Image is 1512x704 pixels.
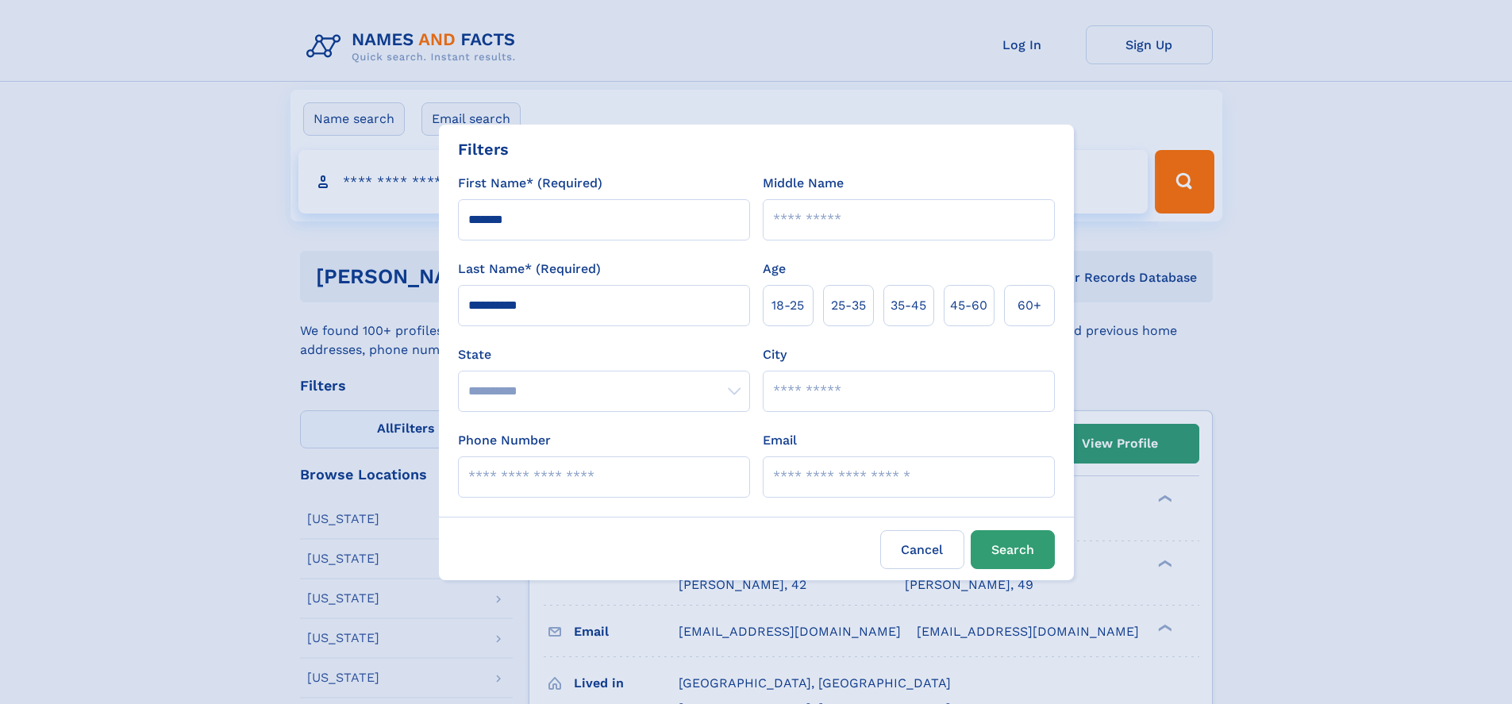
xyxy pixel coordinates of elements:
label: City [763,345,787,364]
label: Middle Name [763,174,844,193]
label: Last Name* (Required) [458,260,601,279]
label: Age [763,260,786,279]
span: 45‑60 [950,296,987,315]
span: 25‑35 [831,296,866,315]
label: Phone Number [458,431,551,450]
button: Search [971,530,1055,569]
label: Email [763,431,797,450]
label: First Name* (Required) [458,174,602,193]
div: Filters [458,137,509,161]
span: 35‑45 [891,296,926,315]
span: 60+ [1018,296,1041,315]
label: State [458,345,750,364]
label: Cancel [880,530,964,569]
span: 18‑25 [771,296,804,315]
